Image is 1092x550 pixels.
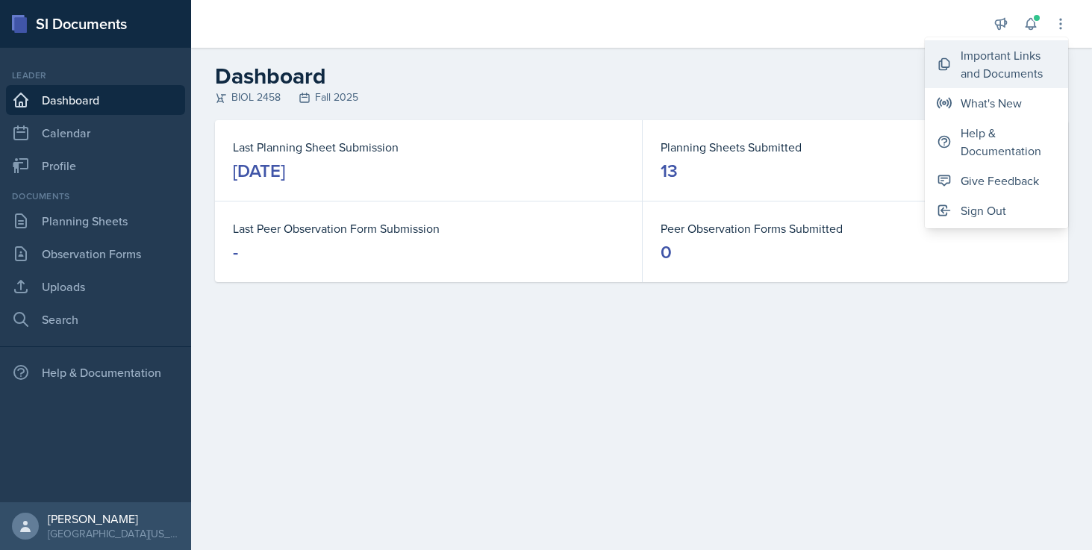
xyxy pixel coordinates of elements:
button: Sign Out [925,196,1068,225]
dt: Last Peer Observation Form Submission [233,219,624,237]
a: Calendar [6,118,185,148]
div: Give Feedback [961,172,1039,190]
a: Observation Forms [6,239,185,269]
div: 13 [661,159,678,183]
div: Documents [6,190,185,203]
a: Planning Sheets [6,206,185,236]
div: Help & Documentation [961,124,1056,160]
div: Important Links and Documents [961,46,1056,82]
button: Give Feedback [925,166,1068,196]
div: Help & Documentation [6,357,185,387]
button: Important Links and Documents [925,40,1068,88]
div: Sign Out [961,201,1006,219]
button: Help & Documentation [925,118,1068,166]
div: Leader [6,69,185,82]
div: - [233,240,238,264]
dt: Planning Sheets Submitted [661,138,1051,156]
div: What's New [961,94,1022,112]
h2: Dashboard [215,63,1068,90]
div: [DATE] [233,159,285,183]
div: [GEOGRAPHIC_DATA][US_STATE] [48,526,179,541]
dt: Last Planning Sheet Submission [233,138,624,156]
div: [PERSON_NAME] [48,511,179,526]
a: Dashboard [6,85,185,115]
a: Search [6,304,185,334]
div: 0 [661,240,672,264]
a: Uploads [6,272,185,301]
a: Profile [6,151,185,181]
dt: Peer Observation Forms Submitted [661,219,1051,237]
div: BIOL 2458 Fall 2025 [215,90,1068,105]
button: What's New [925,88,1068,118]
